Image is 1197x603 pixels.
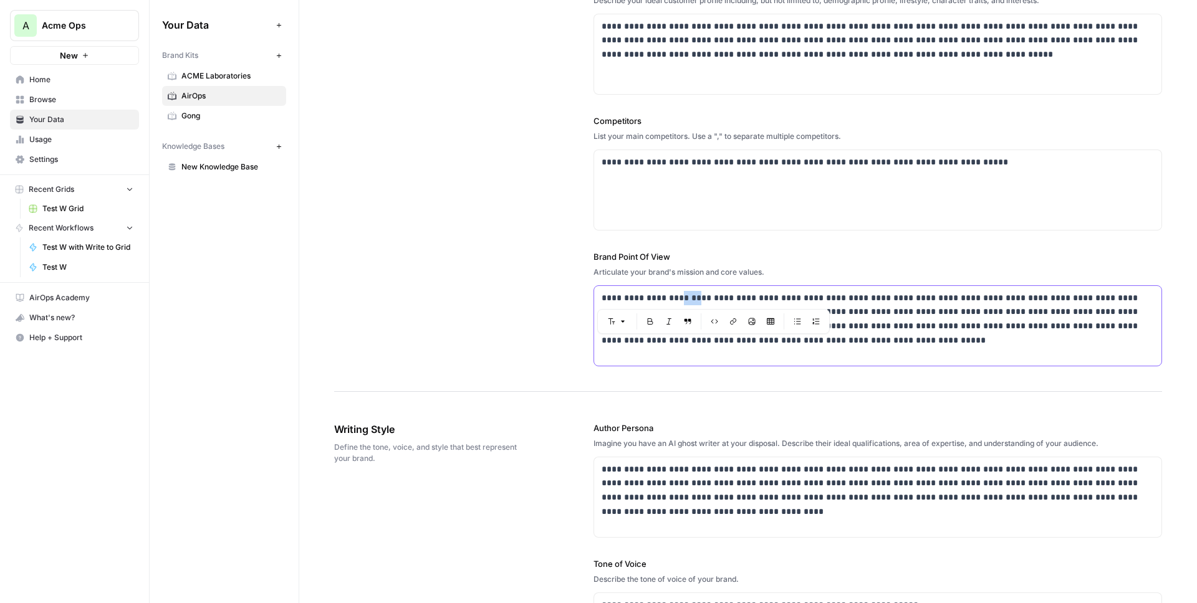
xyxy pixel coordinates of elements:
[42,242,133,253] span: Test W with Write to Grid
[10,308,139,328] button: What's new?
[10,328,139,348] button: Help + Support
[10,10,139,41] button: Workspace: Acme Ops
[594,422,1162,434] label: Author Persona
[162,66,286,86] a: ACME Laboratories
[60,49,78,62] span: New
[42,19,117,32] span: Acme Ops
[181,161,281,173] span: New Knowledge Base
[10,90,139,110] a: Browse
[10,150,139,169] a: Settings
[29,154,133,165] span: Settings
[23,257,139,277] a: Test W
[334,422,524,437] span: Writing Style
[162,17,271,32] span: Your Data
[594,267,1162,278] div: Articulate your brand's mission and core values.
[29,184,74,195] span: Recent Grids
[594,131,1162,142] div: List your main competitors. Use a "," to separate multiple competitors.
[10,46,139,65] button: New
[594,558,1162,570] label: Tone of Voice
[29,114,133,125] span: Your Data
[42,262,133,273] span: Test W
[162,106,286,126] a: Gong
[162,141,224,152] span: Knowledge Bases
[334,442,524,464] span: Define the tone, voice, and style that best represent your brand.
[594,115,1162,127] label: Competitors
[10,180,139,199] button: Recent Grids
[23,199,139,219] a: Test W Grid
[10,70,139,90] a: Home
[181,70,281,82] span: ACME Laboratories
[10,110,139,130] a: Your Data
[162,86,286,106] a: AirOps
[181,90,281,102] span: AirOps
[162,157,286,177] a: New Knowledge Base
[594,574,1162,585] div: Describe the tone of voice of your brand.
[42,203,133,214] span: Test W Grid
[10,130,139,150] a: Usage
[181,110,281,121] span: Gong
[10,288,139,308] a: AirOps Academy
[29,222,94,234] span: Recent Workflows
[594,438,1162,449] div: Imagine you have an AI ghost writer at your disposal. Describe their ideal qualifications, area o...
[23,237,139,257] a: Test W with Write to Grid
[10,219,139,237] button: Recent Workflows
[162,50,198,61] span: Brand Kits
[29,94,133,105] span: Browse
[29,332,133,343] span: Help + Support
[594,250,1162,263] label: Brand Point Of View
[11,308,138,327] div: What's new?
[29,134,133,145] span: Usage
[29,74,133,85] span: Home
[22,18,29,33] span: A
[29,292,133,303] span: AirOps Academy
